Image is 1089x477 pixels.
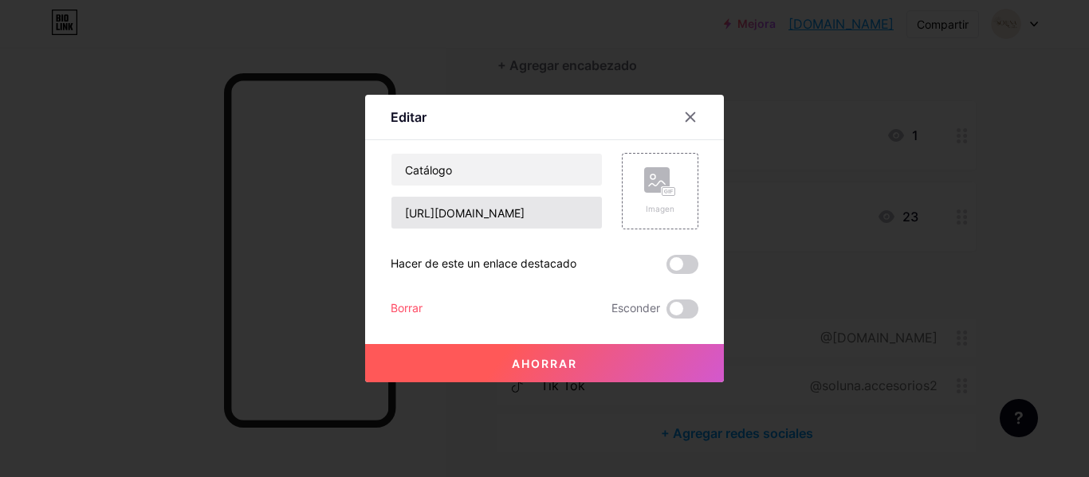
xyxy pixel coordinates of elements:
[391,197,602,229] input: URL
[646,204,674,213] font: Imagen
[611,301,660,315] font: Esconder
[391,109,427,125] font: Editar
[365,344,724,382] button: Ahorrar
[391,256,576,270] font: Hacer de este un enlace destacado
[391,301,423,315] font: Borrar
[512,357,577,370] font: Ahorrar
[391,154,602,186] input: Título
